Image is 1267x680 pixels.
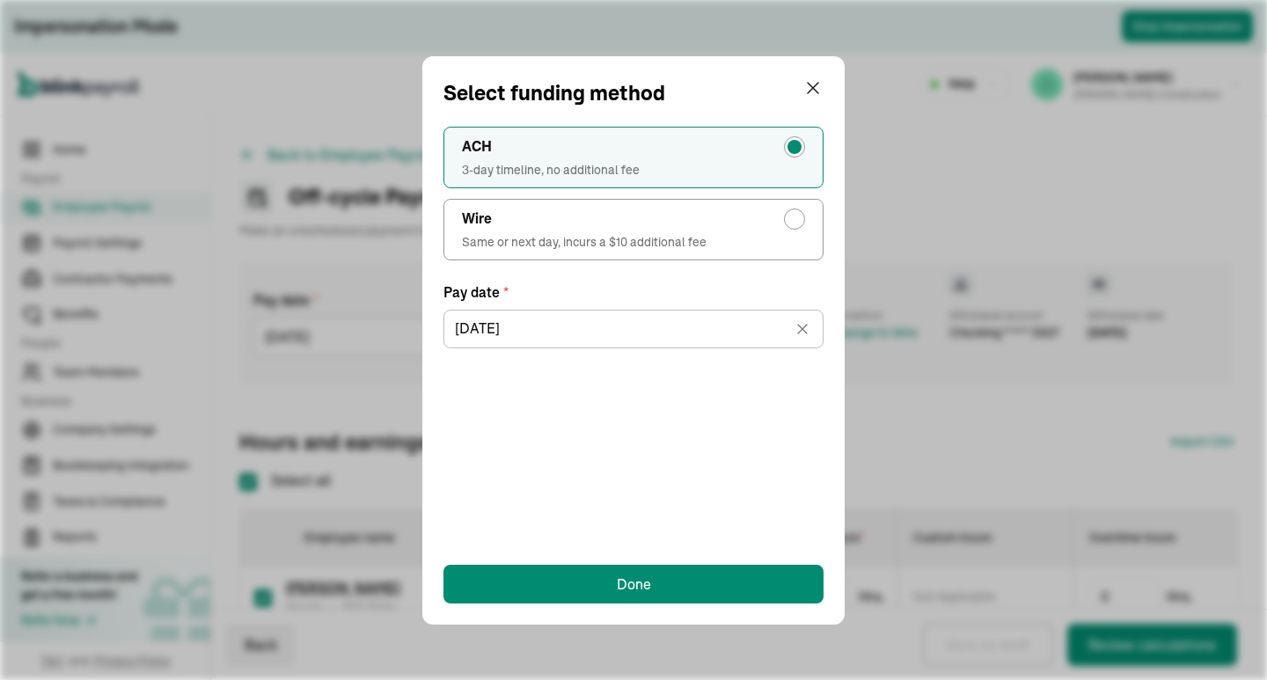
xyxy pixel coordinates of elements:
span: Wire [462,208,492,230]
span: 3-day timeline, no additional fee [462,161,805,179]
span: Same or next day, incurs a $10 additional fee [462,233,805,251]
div: radio-group [443,109,824,260]
input: mm/dd/yyyy [443,310,824,348]
label: Pay date [443,282,824,303]
span: Select funding method [443,77,665,109]
button: Done [443,565,824,603]
span: ACH [462,136,492,157]
div: Done [617,574,651,595]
